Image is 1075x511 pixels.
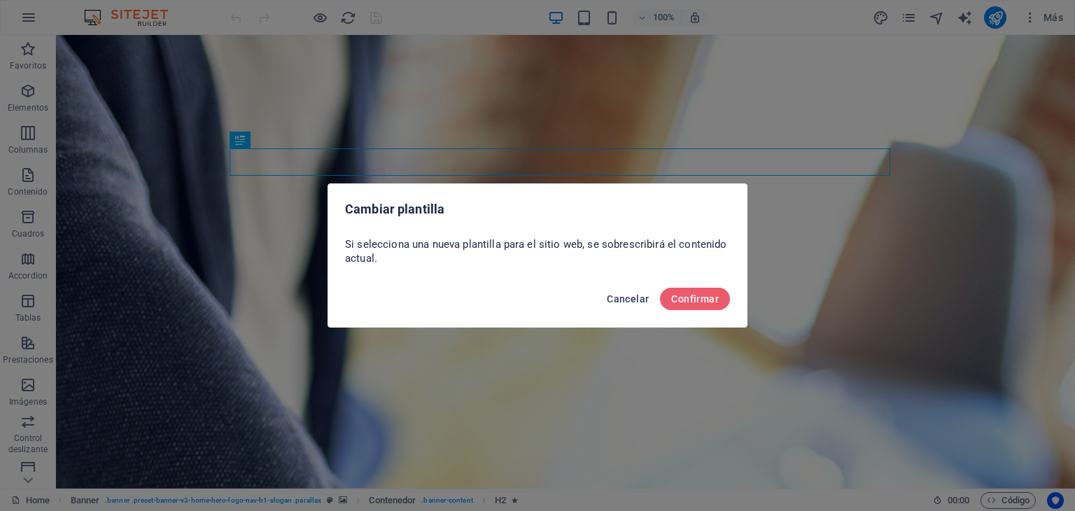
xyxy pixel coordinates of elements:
span: Cancelar [607,293,649,304]
button: Cancelar [601,288,654,310]
button: Confirmar [660,288,730,310]
span: Confirmar [671,293,719,304]
p: Si selecciona una nueva plantilla para el sitio web, se sobrescribirá el contenido actual. [345,237,730,265]
h2: Cambiar plantilla [345,201,730,218]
